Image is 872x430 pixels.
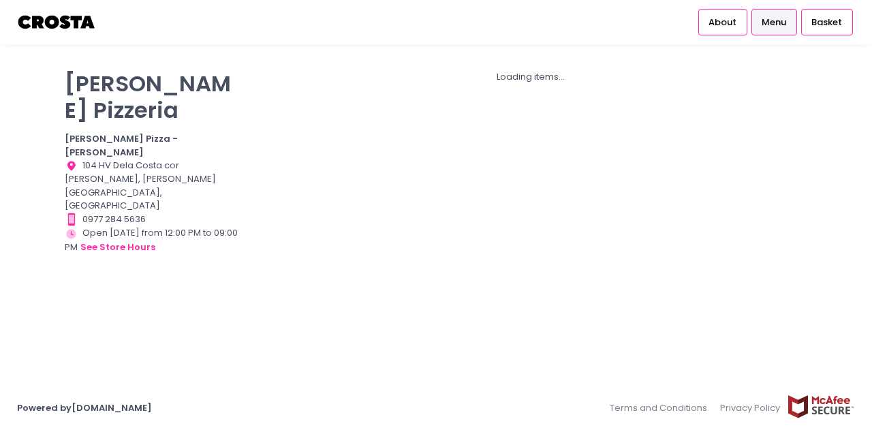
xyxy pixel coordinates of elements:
[65,213,238,226] div: 0977 284 5636
[762,16,786,29] span: Menu
[714,395,788,421] a: Privacy Policy
[811,16,842,29] span: Basket
[255,70,807,84] div: Loading items...
[708,16,736,29] span: About
[698,9,747,35] a: About
[17,401,152,414] a: Powered by[DOMAIN_NAME]
[65,159,238,213] div: 104 HV Dela Costa cor [PERSON_NAME], [PERSON_NAME][GEOGRAPHIC_DATA], [GEOGRAPHIC_DATA]
[17,10,97,34] img: logo
[787,395,855,418] img: mcafee-secure
[751,9,797,35] a: Menu
[65,70,238,123] p: [PERSON_NAME] Pizzeria
[80,240,156,255] button: see store hours
[65,132,178,159] b: [PERSON_NAME] Pizza - [PERSON_NAME]
[610,395,714,421] a: Terms and Conditions
[65,226,238,255] div: Open [DATE] from 12:00 PM to 09:00 PM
